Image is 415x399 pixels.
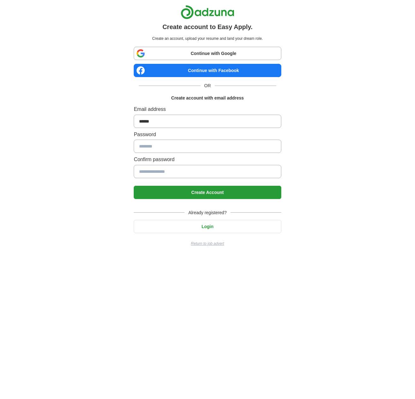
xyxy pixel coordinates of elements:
h1: Create account with email address [171,94,244,101]
h1: Create account to Easy Apply. [162,22,253,32]
a: Continue with Google [134,47,281,60]
button: Login [134,220,281,233]
span: Already registered? [184,209,230,216]
button: Create Account [134,186,281,199]
span: OR [201,82,215,89]
label: Confirm password [134,155,281,164]
label: Password [134,130,281,139]
p: Create an account, upload your resume and land your dream role. [135,36,280,42]
img: Adzuna logo [181,5,234,19]
a: Continue with Facebook [134,64,281,77]
label: Email address [134,105,281,113]
a: Login [134,224,281,229]
a: Return to job advert [134,241,281,247]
